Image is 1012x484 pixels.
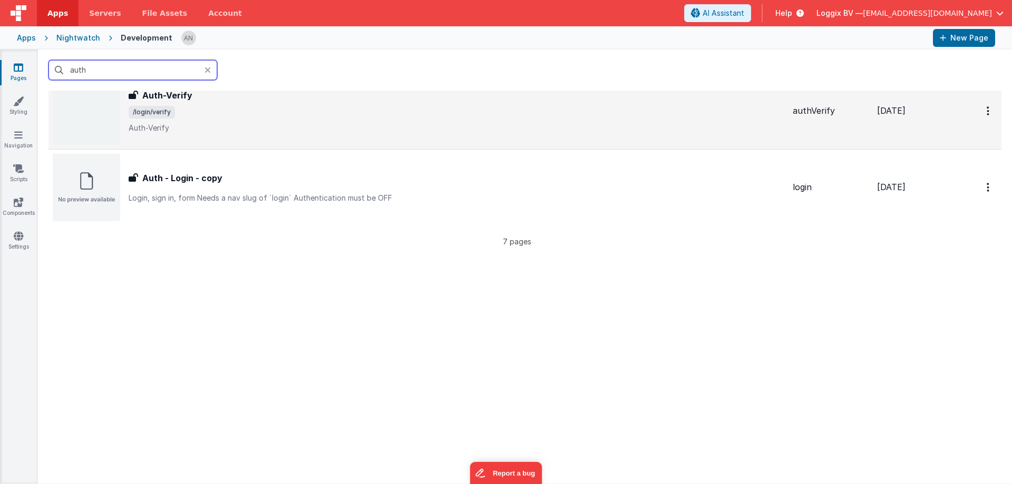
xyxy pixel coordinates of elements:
[17,33,36,43] div: Apps
[684,4,751,22] button: AI Assistant
[980,176,997,198] button: Options
[816,8,863,18] span: Loggix BV —
[129,106,175,118] span: /login/verify
[121,33,172,43] div: Development
[933,29,995,47] button: New Page
[48,236,986,247] p: 7 pages
[181,31,196,45] img: f1d78738b441ccf0e1fcb79415a71bae
[877,105,906,116] span: [DATE]
[142,89,192,102] h3: Auth-Verify
[470,462,542,484] iframe: Marker.io feedback button
[47,8,68,18] span: Apps
[142,8,188,18] span: File Assets
[89,8,121,18] span: Servers
[980,100,997,122] button: Options
[775,8,792,18] span: Help
[877,182,906,192] span: [DATE]
[129,193,784,203] p: Login, sign in, form Needs a nav slug of `login` Authentication must be OFF
[816,8,1004,18] button: Loggix BV — [EMAIL_ADDRESS][DOMAIN_NAME]
[48,60,217,80] input: Search pages, id's ...
[793,181,869,193] div: login
[863,8,992,18] span: [EMAIL_ADDRESS][DOMAIN_NAME]
[703,8,744,18] span: AI Assistant
[793,105,869,117] div: authVerify
[142,172,222,184] h3: Auth - Login - copy
[129,123,784,133] p: Auth-Verify
[56,33,100,43] div: Nightwatch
